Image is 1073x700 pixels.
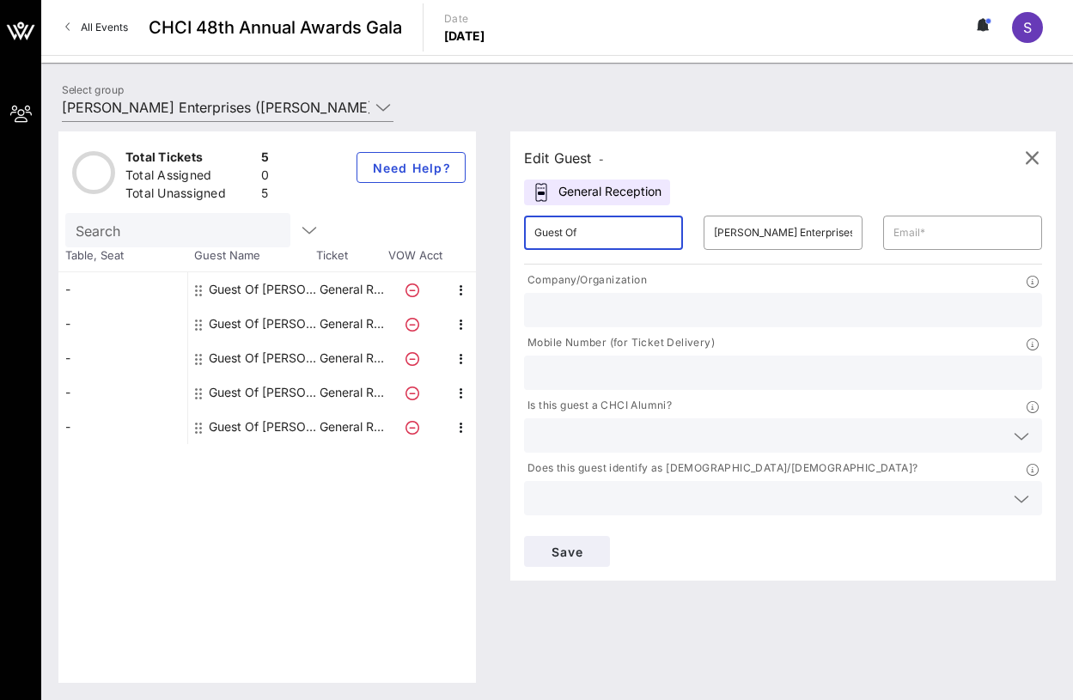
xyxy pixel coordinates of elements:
[58,272,187,307] div: -
[58,341,187,375] div: -
[524,536,610,567] button: Save
[371,161,451,175] span: Need Help?
[209,410,317,444] div: Guest Of Cox Enterprises
[444,10,485,27] p: Date
[209,272,317,307] div: Guest Of Cox Enterprises
[316,247,385,265] span: Ticket
[1012,12,1043,43] div: S
[81,21,128,33] span: All Events
[524,334,715,352] p: Mobile Number (for Ticket Delivery)
[125,185,254,206] div: Total Unassigned
[261,149,269,170] div: 5
[524,522,631,540] p: Dietary Restrictions
[317,410,386,444] p: General R…
[524,271,647,289] p: Company/Organization
[1023,19,1032,36] span: S
[58,307,187,341] div: -
[209,307,317,341] div: Guest Of Cox Enterprises
[317,375,386,410] p: General R…
[261,185,269,206] div: 5
[714,219,852,247] input: Last Name*
[187,247,316,265] span: Guest Name
[58,247,187,265] span: Table, Seat
[317,272,386,307] p: General R…
[599,153,604,166] span: -
[209,375,317,410] div: Guest Of Cox Enterprises
[149,15,402,40] span: CHCI 48th Annual Awards Gala
[534,219,673,247] input: First Name*
[538,545,596,559] span: Save
[209,341,317,375] div: Guest Of Cox Enterprises
[317,307,386,341] p: General R…
[125,167,254,188] div: Total Assigned
[62,83,124,96] label: Select group
[893,219,1032,247] input: Email*
[524,460,918,478] p: Does this guest identify as [DEMOGRAPHIC_DATA]/[DEMOGRAPHIC_DATA]?
[317,341,386,375] p: General R…
[58,375,187,410] div: -
[524,397,672,415] p: Is this guest a CHCI Alumni?
[58,410,187,444] div: -
[55,14,138,41] a: All Events
[524,146,604,170] div: Edit Guest
[444,27,485,45] p: [DATE]
[357,152,466,183] button: Need Help?
[125,149,254,170] div: Total Tickets
[261,167,269,188] div: 0
[385,247,445,265] span: VOW Acct
[524,180,670,205] div: General Reception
